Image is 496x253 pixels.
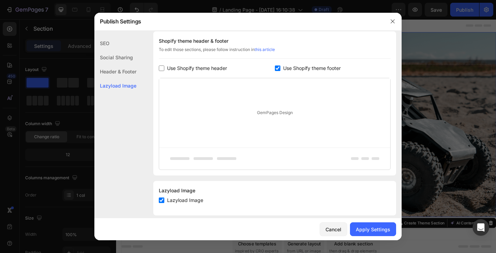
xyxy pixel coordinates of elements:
[14,173,85,180] p: 30-day money-back guarantee included
[325,226,341,233] div: Cancel
[473,219,489,236] div: Open Intercom Messenger
[94,64,136,79] div: Header & Footer
[167,64,227,72] span: Use Shopify theme header
[94,36,136,50] div: SEO
[280,219,300,225] div: Section 1
[77,103,151,124] span: 30% off!
[159,186,391,195] div: Lazyload Image
[51,158,87,165] div: Don’t Miss Out
[159,37,391,45] div: Shopify theme header & footer
[5,75,172,127] h2: Enjoy an amazing
[255,47,275,52] a: this article
[6,128,171,145] p: Don't let this incredible opportunity slip away! Own the ultimate RC off-road vehicle now!
[167,196,203,204] span: Lazyload Image
[277,112,314,118] div: Drop element here
[190,225,223,232] span: Add section
[6,59,171,74] p: Off-Road Racer
[350,222,396,236] button: Apply Settings
[5,154,133,169] button: Don’t Miss Out
[313,219,357,225] p: Create Theme Section
[40,50,102,55] p: Rated 4.5/5 Based on 895 Reviews
[283,64,341,72] span: Use Shopify theme footer
[159,78,390,148] div: GemPages Design
[94,79,136,93] div: Lazyload Image
[362,217,392,226] button: AI Content
[356,226,390,233] div: Apply Settings
[159,47,391,59] div: To edit those sections, please follow instruction in
[94,50,136,64] div: Social Sharing
[320,222,347,236] button: Cancel
[94,12,384,30] div: Publish Settings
